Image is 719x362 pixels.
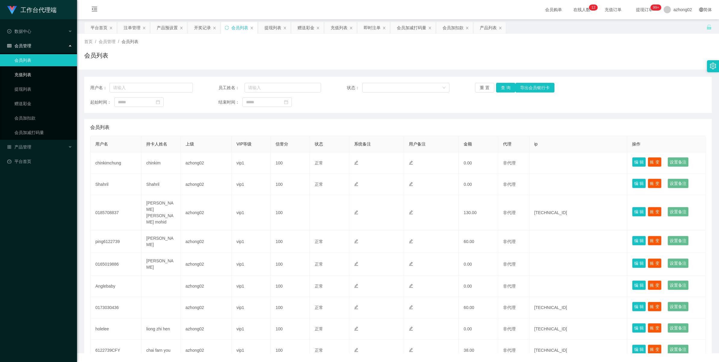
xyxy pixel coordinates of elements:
td: 100 [271,340,310,361]
td: azhong02 [181,195,232,230]
i: 图标: close [142,26,146,30]
span: 结束时间： [218,99,242,105]
button: 设置备注 [668,157,689,167]
button: 设置备注 [668,258,689,268]
h1: 会员列表 [84,51,108,60]
td: 100 [271,195,310,230]
div: 开奖记录 [194,22,211,33]
td: 0165019886 [91,253,141,276]
i: 图标: down [442,86,446,90]
td: 100 [271,276,310,297]
a: 充值列表 [14,69,72,81]
span: 正常 [315,262,323,267]
td: [TECHNICAL_ID] [529,340,628,361]
td: 0.00 [459,318,498,340]
div: 会员列表 [231,22,248,33]
td: 100 [271,253,310,276]
button: 设置备注 [668,345,689,354]
td: 60.00 [459,230,498,253]
span: 会员管理 [99,39,116,44]
span: 系统备注 [354,142,371,146]
span: 非代理 [503,239,516,244]
td: azhong02 [181,253,232,276]
span: 在线人数 [570,8,593,12]
i: 图标: close [109,26,113,30]
button: 账 变 [648,157,662,167]
td: holelee [91,318,141,340]
span: 充值订单 [602,8,625,12]
sup: 12 [589,5,598,11]
span: / [118,39,119,44]
button: 编 辑 [632,345,646,354]
a: 会员加扣款 [14,112,72,124]
td: vip1 [232,340,271,361]
span: 持卡人姓名 [146,142,167,146]
td: azhong02 [181,318,232,340]
i: 图标: edit [409,284,413,288]
button: 设置备注 [668,236,689,245]
button: 设置备注 [668,323,689,333]
button: 账 变 [648,280,662,290]
i: 图标: unlock [706,24,712,30]
i: 图标: close [180,26,183,30]
td: liong zhi hen [141,318,181,340]
td: 0173030436 [91,297,141,318]
a: 会员加减打码量 [14,126,72,139]
td: vip1 [232,174,271,195]
i: 图标: edit [409,210,413,214]
span: 会员列表 [122,39,138,44]
td: 60.00 [459,297,498,318]
span: 用户名 [95,142,108,146]
td: vip1 [232,253,271,276]
div: 充值列表 [331,22,347,33]
i: 图标: edit [354,239,358,243]
td: vip1 [232,152,271,174]
button: 设置备注 [668,179,689,188]
td: 100 [271,174,310,195]
td: [PERSON_NAME] [141,230,181,253]
span: 非代理 [503,262,516,267]
span: 正常 [315,161,323,165]
td: [PERSON_NAME] [PERSON_NAME] mohid [141,195,181,230]
span: 信誉分 [276,142,288,146]
div: 产品列表 [480,22,497,33]
div: 2021 [82,340,714,346]
a: 提现列表 [14,83,72,95]
td: vip1 [232,297,271,318]
td: 100 [271,152,310,174]
i: 图标: edit [409,182,413,186]
i: 图标: close [213,26,216,30]
td: azhong02 [181,340,232,361]
td: Anglebaby [91,276,141,297]
span: 用户名： [90,85,110,91]
td: vip1 [232,195,271,230]
button: 编 辑 [632,157,646,167]
td: 0.00 [459,174,498,195]
span: 数据中心 [7,29,31,34]
td: 100 [271,297,310,318]
h1: 工作台代理端 [20,0,57,20]
p: 1 [591,5,594,11]
td: azhong02 [181,152,232,174]
span: VIP等级 [236,142,252,146]
td: 100 [271,230,310,253]
i: 图标: edit [354,182,358,186]
button: 账 变 [648,258,662,268]
td: [TECHNICAL_ID] [529,297,628,318]
span: 首页 [84,39,93,44]
i: 图标: edit [354,262,358,266]
span: 正常 [315,182,323,187]
i: 图标: edit [354,161,358,165]
span: 正常 [315,284,323,289]
div: 注单管理 [124,22,140,33]
td: 100 [271,318,310,340]
p: 2 [593,5,595,11]
td: vip1 [232,230,271,253]
span: 正常 [315,326,323,331]
i: 图标: edit [354,326,358,331]
input: 请输入 [110,83,193,92]
td: chai farn you [141,340,181,361]
td: azhong02 [181,297,232,318]
button: 编 辑 [632,280,646,290]
span: 非代理 [503,284,516,289]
